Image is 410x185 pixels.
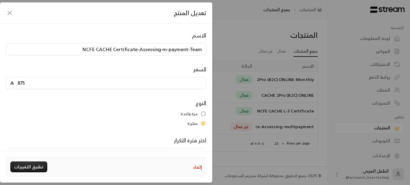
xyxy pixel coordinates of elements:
[6,43,206,55] input: أدخل اسم المنتج
[192,31,206,40] label: الاسم
[10,161,47,172] button: تطبيق التغييرات
[6,148,206,160] button: شهري
[193,164,202,170] button: إلغاء
[193,65,206,73] label: السعر
[181,111,198,117] span: مرة واحدة
[14,77,202,89] input: أدخل سعر المنتج
[187,121,198,127] span: متكررة
[196,99,206,107] label: النوع
[174,8,206,18] span: تعديل المنتج
[174,136,206,144] label: اختر فترة التكرار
